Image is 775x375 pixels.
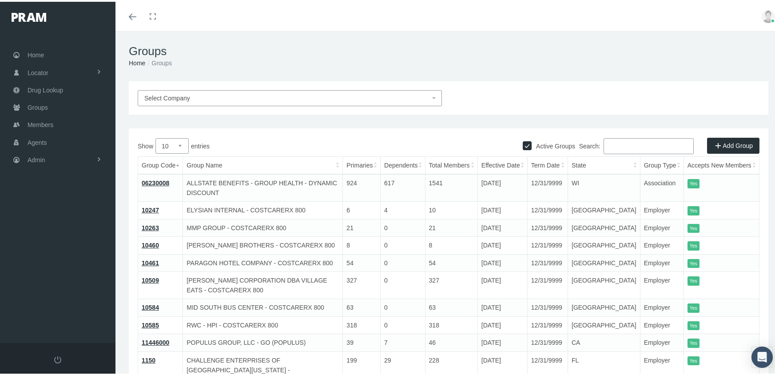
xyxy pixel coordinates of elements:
[477,297,527,315] td: [DATE]
[477,252,527,270] td: [DATE]
[142,275,159,282] a: 10509
[527,252,568,270] td: 12/31/9999
[343,172,381,200] td: 924
[425,235,477,253] td: 8
[640,217,684,235] td: Employer
[343,235,381,253] td: 8
[707,136,759,152] a: Add Group
[568,172,640,200] td: WI
[145,56,172,66] li: Groups
[129,58,145,65] a: Home
[343,217,381,235] td: 21
[688,275,699,284] itemstyle: Yes
[183,200,343,218] td: ELYSIAN INTERNAL - COSTCARERX 800
[343,315,381,332] td: 318
[381,235,425,253] td: 0
[688,337,699,346] itemstyle: Yes
[640,252,684,270] td: Employer
[568,217,640,235] td: [GEOGRAPHIC_DATA]
[568,270,640,297] td: [GEOGRAPHIC_DATA]
[527,332,568,350] td: 12/31/9999
[688,239,699,249] itemstyle: Yes
[343,155,381,173] th: Primaries: activate to sort column ascending
[142,240,159,247] a: 10460
[425,315,477,332] td: 318
[381,332,425,350] td: 7
[527,270,568,297] td: 12/31/9999
[425,252,477,270] td: 54
[688,257,699,267] itemstyle: Yes
[527,235,568,253] td: 12/31/9999
[12,11,46,20] img: PRAM_20_x_78.png
[155,136,189,152] select: Showentries
[183,270,343,297] td: [PERSON_NAME] CORPORATION DBA VILLAGE EATS - COSTCARERX 800
[28,132,47,149] span: Agents
[425,155,477,173] th: Total Members: activate to sort column ascending
[343,252,381,270] td: 54
[144,93,190,100] span: Select Company
[142,205,159,212] a: 10247
[688,204,699,214] itemstyle: Yes
[142,223,159,230] a: 10263
[28,150,45,167] span: Admin
[425,217,477,235] td: 21
[183,252,343,270] td: PARAGON HOTEL COMPANY - COSTCARERX 800
[28,115,53,132] span: Members
[28,97,48,114] span: Groups
[28,45,44,62] span: Home
[28,80,63,97] span: Drug Lookup
[142,337,169,344] a: 11446000
[142,258,159,265] a: 10461
[381,217,425,235] td: 0
[527,297,568,315] td: 12/31/9999
[183,332,343,350] td: POPULUS GROUP, LLC - GO (POPULUS)
[477,332,527,350] td: [DATE]
[381,297,425,315] td: 0
[568,332,640,350] td: CA
[343,270,381,297] td: 327
[381,270,425,297] td: 0
[640,315,684,332] td: Employer
[640,270,684,297] td: Employer
[142,178,169,185] a: 06230008
[688,355,699,364] itemstyle: Yes
[527,315,568,332] td: 12/31/9999
[568,155,640,173] th: State: activate to sort column ascending
[142,320,159,327] a: 10585
[532,140,575,149] label: Active Groups
[425,200,477,218] td: 10
[527,217,568,235] td: 12/31/9999
[183,155,343,173] th: Group Name: activate to sort column ascending
[527,155,568,173] th: Term Date: activate to sort column ascending
[343,297,381,315] td: 63
[568,200,640,218] td: [GEOGRAPHIC_DATA]
[477,172,527,200] td: [DATE]
[640,172,684,200] td: Association
[142,302,159,309] a: 10584
[684,155,759,173] th: Accepts New Members: activate to sort column ascending
[183,235,343,253] td: [PERSON_NAME] BROTHERS - COSTCARERX 800
[477,270,527,297] td: [DATE]
[183,172,343,200] td: ALLSTATE BENEFITS - GROUP HEALTH - DYNAMIC DISCOUNT
[688,177,699,187] itemstyle: Yes
[751,345,773,366] div: Open Intercom Messenger
[688,222,699,231] itemstyle: Yes
[477,155,527,173] th: Effective Date: activate to sort column ascending
[640,235,684,253] td: Employer
[381,252,425,270] td: 0
[568,297,640,315] td: [GEOGRAPHIC_DATA]
[527,200,568,218] td: 12/31/9999
[640,155,684,173] th: Group Type: activate to sort column ascending
[568,235,640,253] td: [GEOGRAPHIC_DATA]
[381,200,425,218] td: 4
[381,155,425,173] th: Dependents: activate to sort column ascending
[477,235,527,253] td: [DATE]
[425,297,477,315] td: 63
[640,200,684,218] td: Employer
[343,200,381,218] td: 6
[425,270,477,297] td: 327
[425,172,477,200] td: 1541
[138,155,183,173] th: Group Code: activate to sort column descending
[28,63,48,80] span: Locator
[604,136,694,152] input: Search:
